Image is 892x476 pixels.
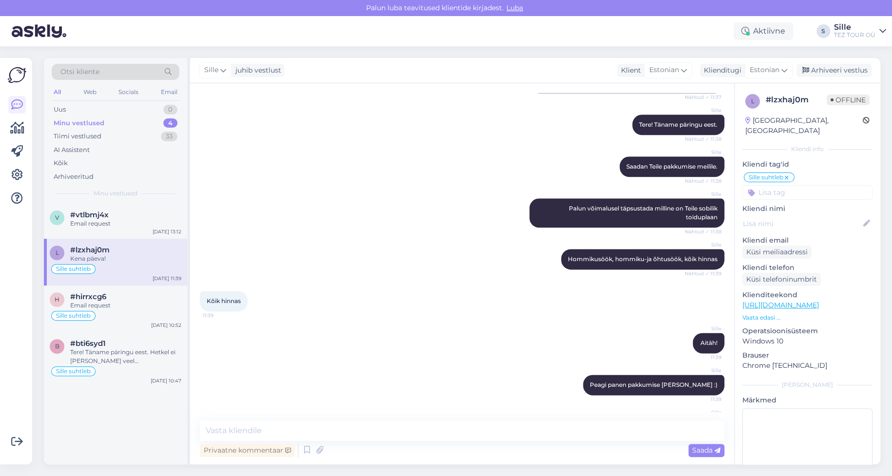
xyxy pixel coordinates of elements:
div: Kliendi info [742,145,873,153]
div: Minu vestlused [54,118,104,128]
div: Uus [54,105,66,114]
img: Askly Logo [8,66,26,84]
span: Nähtud ✓ 11:38 [685,228,721,235]
p: Brauser [742,350,873,361]
span: l [751,97,755,105]
div: Email [159,86,179,98]
div: Socials [116,86,140,98]
span: Offline [827,95,870,105]
span: v [55,214,59,221]
div: Aktiivne [734,22,793,40]
div: Tiimi vestlused [54,132,101,141]
span: Sille suhtleb [56,313,91,319]
span: Nähtud ✓ 11:37 [685,94,721,101]
span: Peagi panen pakkumise [PERSON_NAME] :) [590,381,717,388]
div: [GEOGRAPHIC_DATA], [GEOGRAPHIC_DATA] [745,115,863,136]
p: Märkmed [742,395,873,405]
div: Arhiveeritud [54,172,94,182]
span: 11:39 [685,396,721,403]
span: #hirrxcg6 [70,292,106,301]
span: Sille [204,65,218,76]
div: [DATE] 10:52 [151,322,181,329]
span: h [55,296,59,303]
a: SilleTEZ TOUR OÜ [834,23,886,39]
div: juhib vestlust [232,65,281,76]
div: Klienditugi [700,65,741,76]
div: 0 [163,105,177,114]
div: [DATE] 11:39 [153,275,181,282]
div: Email request [70,219,181,228]
span: Sille [685,107,721,114]
input: Lisa nimi [743,218,861,229]
div: Web [81,86,98,98]
span: b [55,343,59,350]
div: TEZ TOUR OÜ [834,31,875,39]
p: Kliendi tag'id [742,159,873,170]
div: # lzxhaj0m [766,94,827,106]
span: Nähtud ✓ 11:38 [685,135,721,143]
span: Saada [692,446,720,455]
p: Kliendi telefon [742,263,873,273]
input: Lisa tag [742,185,873,200]
p: Chrome [TECHNICAL_ID] [742,361,873,371]
span: Sille suhtleb [56,368,91,374]
span: l [56,249,59,256]
span: Sille [685,409,721,416]
div: 33 [161,132,177,141]
a: [URL][DOMAIN_NAME] [742,301,819,309]
span: 11:39 [203,312,239,319]
div: All [52,86,63,98]
div: S [816,24,830,38]
span: Nähtud ✓ 11:38 [685,177,721,185]
span: Luba [504,3,526,12]
p: Kliendi nimi [742,204,873,214]
p: Klienditeekond [742,290,873,300]
span: Sille [685,190,721,198]
p: Operatsioonisüsteem [742,326,873,336]
span: #bti6syd1 [70,339,106,348]
span: 11:39 [685,354,721,361]
p: Vaata edasi ... [742,313,873,322]
span: Sille suhtleb [56,266,91,272]
div: Email request [70,301,181,310]
p: Windows 10 [742,336,873,346]
div: [PERSON_NAME] [742,381,873,389]
span: Otsi kliente [60,67,99,77]
div: Kõik [54,158,68,168]
div: Arhiveeri vestlus [796,64,872,77]
span: Estonian [649,65,679,76]
span: Sille [685,241,721,248]
span: Sille [685,325,721,332]
span: #lzxhaj0m [70,246,110,254]
span: Minu vestlused [94,189,137,198]
div: Küsi meiliaadressi [742,246,812,259]
p: Kliendi email [742,235,873,246]
span: Saadan Teile pakkumise meilile. [626,163,717,170]
span: Kõik hinnas [207,297,241,305]
span: Sille [685,149,721,156]
div: Privaatne kommentaar [200,444,295,457]
div: Klient [617,65,641,76]
span: Estonian [750,65,779,76]
span: Palun võimalusel täpsustada milline on Teile sobilik toiduplaan [569,205,719,221]
span: Sille suhtleb [749,174,783,180]
div: AI Assistent [54,145,90,155]
div: Tere! Täname päringu eest. Hetkel ei [PERSON_NAME] veel [PERSON_NAME] COLLECTION süsteemis saadav... [70,348,181,365]
span: #vtlbmj4x [70,210,109,219]
div: Kena päeva! [70,254,181,263]
div: Sille [834,23,875,31]
span: Aitäh! [700,339,717,346]
span: Sille [685,367,721,374]
span: Nähtud ✓ 11:39 [685,270,721,277]
div: [DATE] 10:47 [151,377,181,384]
div: 4 [163,118,177,128]
div: Küsi telefoninumbrit [742,273,821,286]
span: Tere! Täname päringu eest. [639,121,717,128]
span: Hommikusöök, hommiku-ja õhtusöök, kõik hinnas [568,255,717,263]
div: [DATE] 13:12 [153,228,181,235]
